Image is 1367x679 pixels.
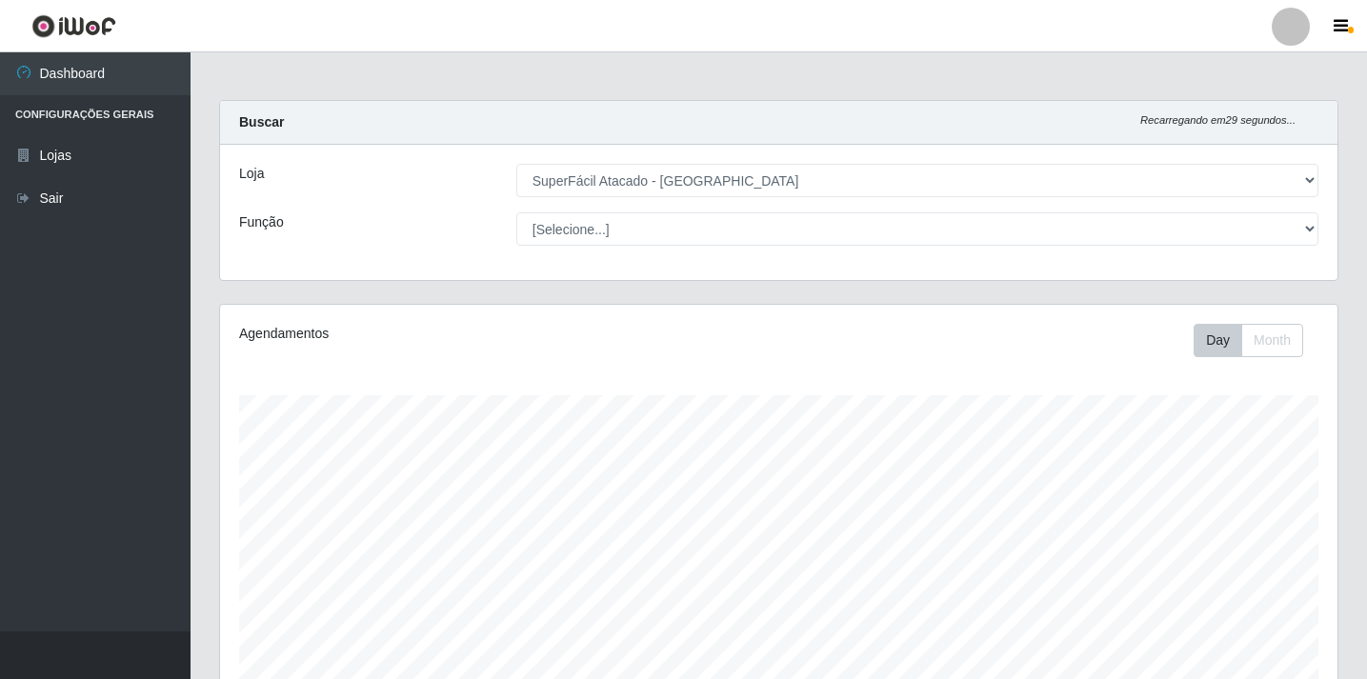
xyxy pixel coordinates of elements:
[1194,324,1318,357] div: Toolbar with button groups
[31,14,116,38] img: CoreUI Logo
[239,324,673,344] div: Agendamentos
[1241,324,1303,357] button: Month
[239,164,264,184] label: Loja
[1194,324,1303,357] div: First group
[239,212,284,232] label: Função
[1194,324,1242,357] button: Day
[1140,114,1296,126] i: Recarregando em 29 segundos...
[239,114,284,130] strong: Buscar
